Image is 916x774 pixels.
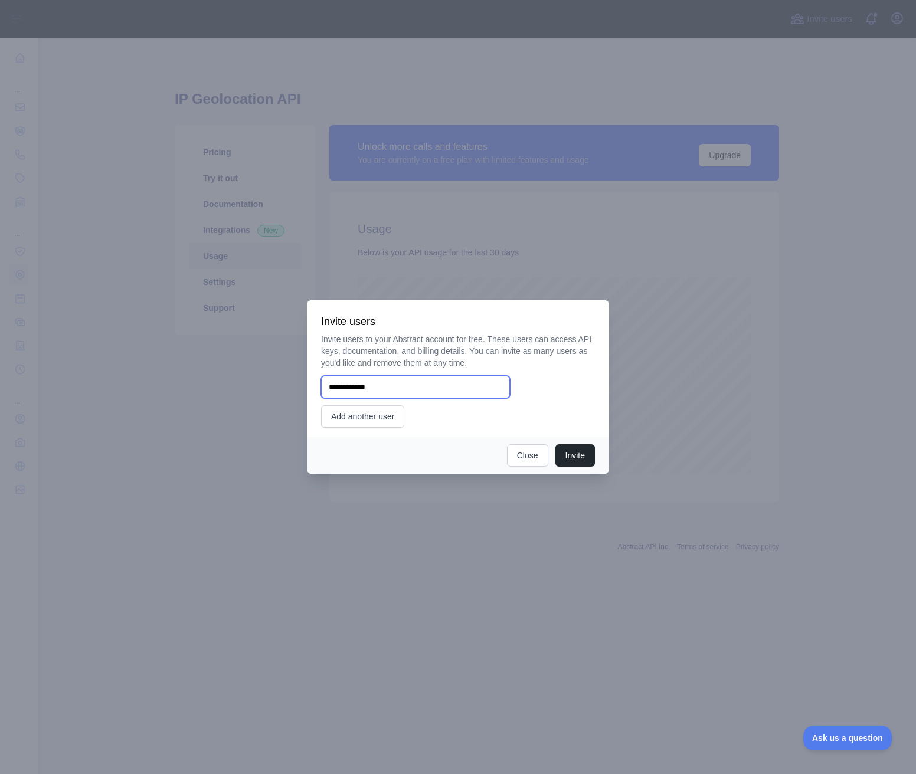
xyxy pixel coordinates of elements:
button: Invite [555,444,595,467]
button: Add another user [321,405,404,428]
h3: Invite users [321,314,595,329]
p: Invite users to your Abstract account for free. These users can access API keys, documentation, a... [321,333,595,369]
button: Close [507,444,548,467]
iframe: Toggle Customer Support [803,726,892,750]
